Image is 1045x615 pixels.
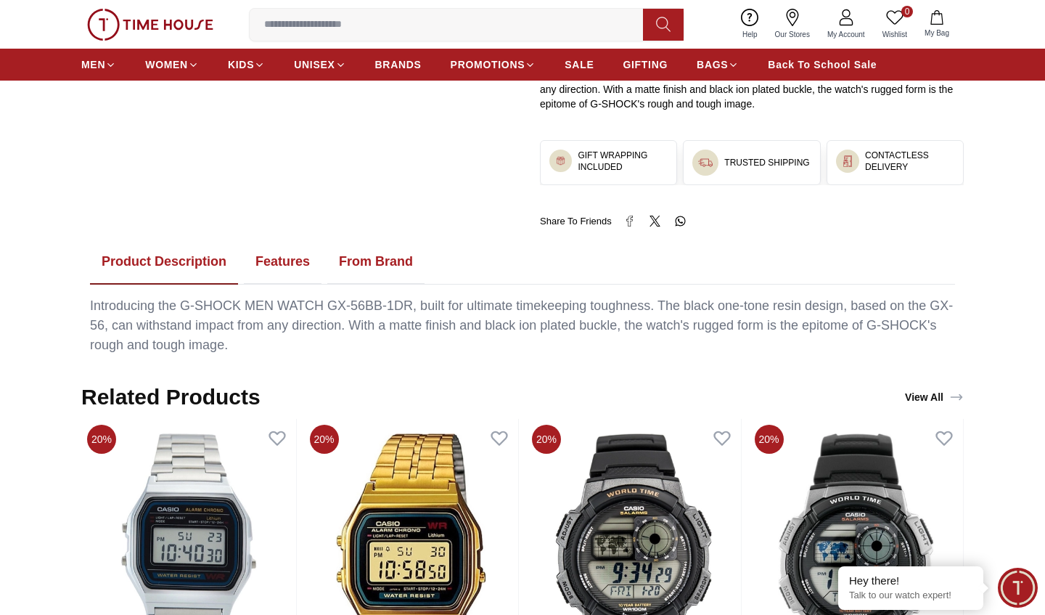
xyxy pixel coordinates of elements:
a: GIFTING [623,52,668,78]
button: My Bag [916,7,958,41]
span: SALE [565,57,594,72]
span: PROMOTIONS [451,57,525,72]
a: MEN [81,52,116,78]
a: View All [902,387,967,407]
span: MEN [81,57,105,72]
h3: TRUSTED SHIPPING [724,157,809,168]
a: KIDS [228,52,265,78]
h3: GIFT WRAPPING INCLUDED [578,150,668,173]
span: My Bag [919,28,955,38]
span: GIFTING [623,57,668,72]
img: ... [87,9,213,41]
p: Talk to our watch expert! [849,590,972,602]
a: Our Stores [766,6,819,43]
span: 20% [310,425,339,454]
button: From Brand [327,240,425,285]
span: 0 [901,6,913,17]
button: Product Description [90,240,238,285]
div: View All [905,390,964,404]
span: 20% [755,425,784,454]
a: BRANDS [375,52,422,78]
a: Help [734,6,766,43]
span: Wishlist [877,29,913,40]
a: BAGS [697,52,739,78]
img: ... [842,155,853,167]
div: Hey there! [849,574,972,588]
a: WOMEN [145,52,199,78]
span: WOMEN [145,57,188,72]
span: 20% [532,425,561,454]
span: Back To School Sale [768,57,877,72]
a: SALE [565,52,594,78]
span: KIDS [228,57,254,72]
button: Features [244,240,321,285]
div: Chat Widget [998,568,1038,608]
a: Back To School Sale [768,52,877,78]
a: 0Wishlist [874,6,916,43]
img: ... [555,155,566,166]
span: Our Stores [769,29,816,40]
span: 20% [87,425,116,454]
span: Help [737,29,763,40]
span: My Account [821,29,871,40]
span: UNISEX [294,57,335,72]
h2: Related Products [81,384,261,410]
span: BRANDS [375,57,422,72]
a: PROMOTIONS [451,52,536,78]
div: Introducing the G-SHOCK MEN WATCH GX-56BB-1DR, built for ultimate timekeeping toughness. The blac... [90,296,955,355]
div: Introducing the G-SHOCK MEN WATCH GX-56BB-1DR, built for ultimate timekeeping toughness. The blac... [540,53,964,111]
span: Share To Friends [540,214,612,229]
a: UNISEX [294,52,345,78]
img: ... [698,155,713,170]
span: BAGS [697,57,728,72]
h3: CONTACTLESS DELIVERY [865,150,954,173]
